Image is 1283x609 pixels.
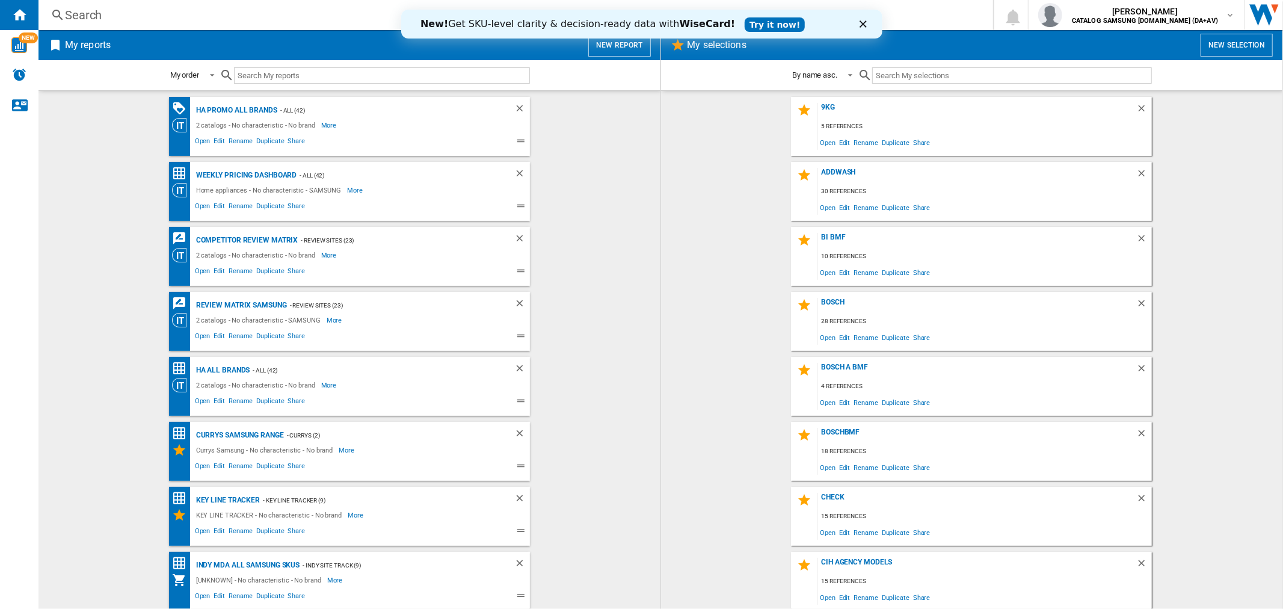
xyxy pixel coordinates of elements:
[212,265,227,280] span: Edit
[227,330,254,345] span: Rename
[172,426,193,441] div: Price Matrix
[1136,428,1152,444] div: Delete
[254,135,286,150] span: Duplicate
[514,233,530,248] div: Delete
[458,11,470,18] div: Close
[193,298,287,313] div: Review matrix Samsung
[172,378,193,392] div: Category View
[818,509,1152,524] div: 15 references
[12,67,26,82] img: alerts-logo.svg
[837,589,852,605] span: Edit
[193,590,212,605] span: Open
[254,460,286,475] span: Duplicate
[170,70,199,79] div: My order
[852,134,879,150] span: Rename
[818,589,837,605] span: Open
[172,556,193,571] div: Price Matrix
[514,103,530,118] div: Delete
[193,200,212,215] span: Open
[588,34,650,57] button: New report
[880,134,911,150] span: Duplicate
[193,118,321,132] div: 2 catalogs - No characteristic - No brand
[193,573,327,587] div: [UNKNOWN] - No characteristic - No brand
[212,460,227,475] span: Edit
[286,525,307,540] span: Share
[792,70,837,79] div: By name asc.
[872,67,1152,84] input: Search My selections
[254,330,286,345] span: Duplicate
[193,493,260,508] div: KEY LINE TRACKER
[818,103,1136,119] div: 9kg
[852,264,879,280] span: Rename
[1038,3,1062,27] img: profile.jpg
[172,573,193,587] div: My Assortment
[193,168,297,183] div: Weekly Pricing Dashboard
[1136,493,1152,509] div: Delete
[193,363,250,378] div: HA all Brands
[254,395,286,410] span: Duplicate
[347,183,365,197] span: More
[514,168,530,183] div: Delete
[212,135,227,150] span: Edit
[818,168,1136,184] div: AddWash
[327,313,344,327] span: More
[852,329,879,345] span: Rename
[818,298,1136,314] div: Bosch
[227,200,254,215] span: Rename
[321,248,339,262] span: More
[172,313,193,327] div: Category View
[227,395,254,410] span: Rename
[1136,168,1152,184] div: Delete
[880,394,911,410] span: Duplicate
[514,363,530,378] div: Delete
[65,7,962,23] div: Search
[193,443,339,457] div: Currys Samsung - No characteristic - No brand
[514,428,530,443] div: Delete
[837,199,852,215] span: Edit
[277,103,490,118] div: - ALL (42)
[193,103,277,118] div: HA Promo all Brands
[818,394,837,410] span: Open
[227,265,254,280] span: Rename
[818,379,1152,394] div: 4 references
[321,378,339,392] span: More
[286,135,307,150] span: Share
[172,101,193,116] div: PROMOTIONS Matrix
[837,459,852,475] span: Edit
[254,590,286,605] span: Duplicate
[837,394,852,410] span: Edit
[880,329,911,345] span: Duplicate
[852,199,879,215] span: Rename
[254,525,286,540] span: Duplicate
[287,298,490,313] div: - Review sites (23)
[11,37,27,53] img: wise-card.svg
[818,524,837,540] span: Open
[172,296,193,311] div: REVIEWS Matrix
[193,313,327,327] div: 2 catalogs - No characteristic - SAMSUNG
[212,395,227,410] span: Edit
[234,67,530,84] input: Search My reports
[193,135,212,150] span: Open
[260,493,490,508] div: - Key Line Tracker (9)
[172,183,193,197] div: Category View
[818,314,1152,329] div: 28 references
[227,525,254,540] span: Rename
[193,378,321,392] div: 2 catalogs - No characteristic - No brand
[172,231,193,246] div: REVIEWS Matrix
[172,118,193,132] div: Category View
[172,443,193,457] div: My Selections
[818,493,1136,509] div: check
[193,460,212,475] span: Open
[327,573,345,587] span: More
[880,264,911,280] span: Duplicate
[911,134,932,150] span: Share
[193,508,348,522] div: KEY LINE TRACKER - No characteristic - No brand
[837,264,852,280] span: Edit
[254,265,286,280] span: Duplicate
[837,134,852,150] span: Edit
[193,233,298,248] div: Competitor Review Matrix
